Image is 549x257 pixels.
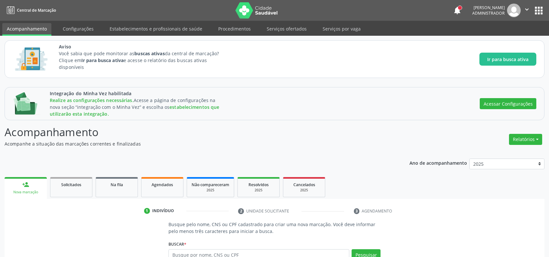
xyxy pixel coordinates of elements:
[105,23,207,34] a: Estabelecimentos e profissionais de saúde
[521,4,533,17] button: 
[17,7,56,13] span: Central de Marcação
[61,182,81,187] span: Solicitados
[472,10,505,16] span: Administrador
[480,98,536,109] button: Acessar Configurações
[214,23,255,34] a: Procedimentos
[22,181,29,188] div: person_add
[318,23,365,34] a: Serviços por vaga
[242,188,275,193] div: 2025
[288,188,320,193] div: 2025
[50,97,134,103] span: Realize as configurações necessárias.
[248,182,269,187] span: Resolvidos
[262,23,311,34] a: Serviços ofertados
[2,23,51,36] a: Acompanhamento
[50,97,222,117] div: Acesse a página de configurações na nova seção “integração com o Minha Vez” e escolha os
[487,56,529,63] span: Ir para busca ativa
[168,221,381,235] p: Busque pelo nome, CNS ou CPF cadastrado para criar uma nova marcação. Você deve informar pelo men...
[533,5,544,16] button: apps
[5,140,382,147] p: Acompanhe a situação das marcações correntes e finalizadas
[293,182,315,187] span: Cancelados
[192,188,229,193] div: 2025
[13,45,50,74] img: Imagem de CalloutCard
[50,90,222,97] span: Integração do Minha Vez habilitada
[152,208,174,214] div: Indivíduo
[453,6,462,15] button: notifications
[58,23,98,34] a: Configurações
[192,182,229,187] span: Não compareceram
[81,57,124,63] strong: Ir para busca ativa
[134,50,165,57] strong: buscas ativas
[5,124,382,140] p: Acompanhamento
[5,5,56,16] a: Central de Marcação
[111,182,123,187] span: Na fila
[59,50,231,71] p: Você sabia que pode monitorar as da central de marcação? Clique em e acesse o relatório das busca...
[152,182,173,187] span: Agendados
[13,92,41,115] img: Imagem de CalloutCard
[509,134,542,145] button: Relatórios
[409,159,467,167] p: Ano de acompanhamento
[168,239,186,249] label: Buscar
[479,53,536,66] button: Ir para busca ativa
[523,6,530,13] i: 
[9,190,42,195] div: Nova marcação
[472,5,505,10] div: [PERSON_NAME]
[507,4,521,17] img: img
[59,43,231,50] span: Aviso
[144,208,150,214] div: 1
